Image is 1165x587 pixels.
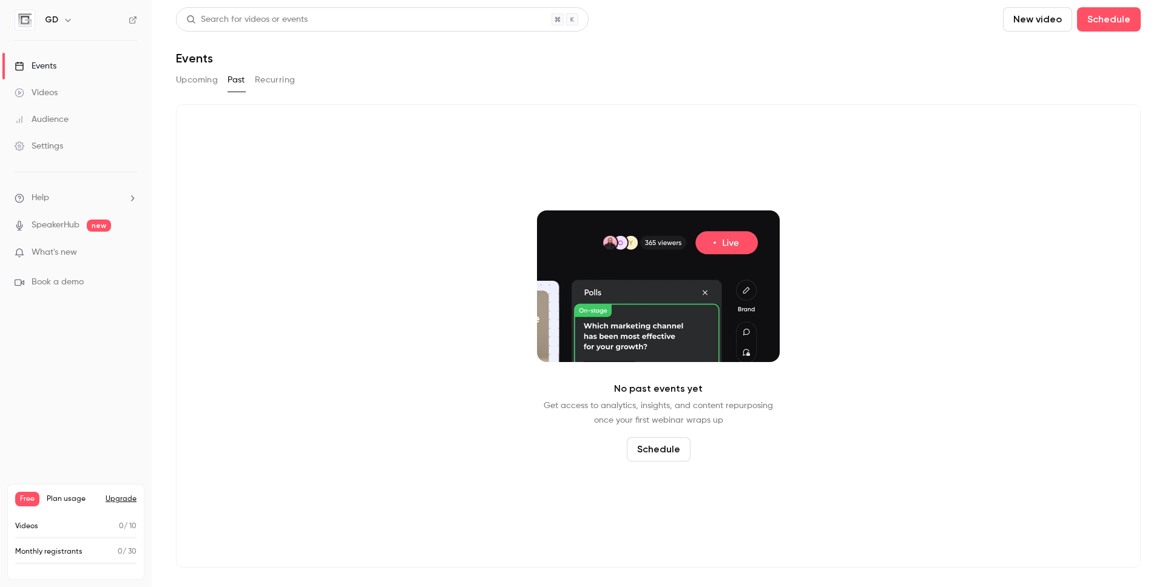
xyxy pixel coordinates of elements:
button: Upgrade [106,494,137,504]
p: No past events yet [614,381,703,396]
span: new [87,220,111,232]
span: Help [32,192,49,204]
button: Past [228,70,245,90]
img: GD [15,10,35,30]
span: Book a demo [32,276,84,289]
span: Free [15,492,39,506]
div: Events [15,60,56,72]
button: Schedule [627,437,691,461]
span: 0 [119,523,124,530]
div: Settings [15,140,63,152]
iframe: Noticeable Trigger [123,247,137,258]
p: Get access to analytics, insights, and content repurposing once your first webinar wraps up [544,398,773,428]
div: Audience [15,113,69,126]
button: New video [1003,7,1072,32]
p: Monthly registrants [15,546,83,557]
p: / 10 [119,521,137,532]
button: Recurring [255,70,295,90]
button: Upcoming [176,70,218,90]
button: Schedule [1077,7,1141,32]
div: Search for videos or events [186,13,308,26]
span: 0 [118,548,123,555]
p: / 30 [118,546,137,557]
a: SpeakerHub [32,219,79,232]
span: Plan usage [47,494,98,504]
p: Videos [15,521,38,532]
h1: Events [176,51,213,65]
li: help-dropdown-opener [15,192,137,204]
span: What's new [32,246,77,259]
div: Videos [15,87,58,99]
h6: GD [45,14,58,26]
